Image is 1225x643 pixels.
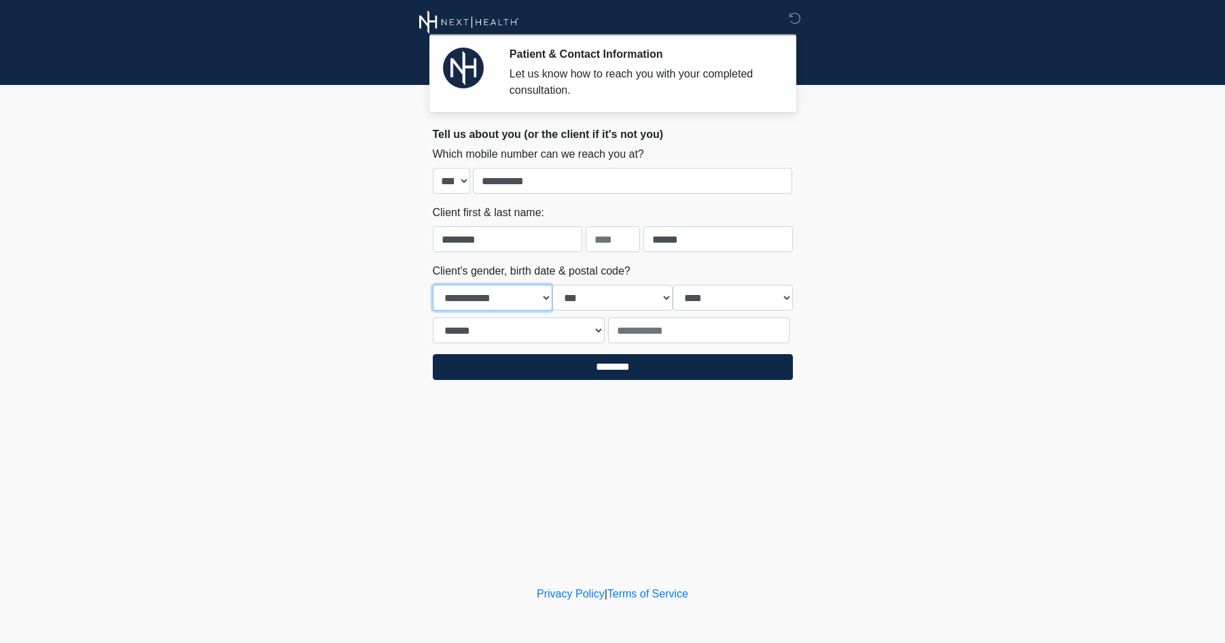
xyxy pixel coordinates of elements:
[607,588,688,599] a: Terms of Service
[605,588,607,599] a: |
[433,146,644,162] label: Which mobile number can we reach you at?
[433,263,631,279] label: Client's gender, birth date & postal code?
[510,48,773,60] h2: Patient & Contact Information
[443,48,484,88] img: Agent Avatar
[537,588,605,599] a: Privacy Policy
[419,10,519,34] img: Next Health Wellness Logo
[510,66,773,99] div: Let us know how to reach you with your completed consultation.
[433,205,545,221] label: Client first & last name:
[433,128,793,141] h2: Tell us about you (or the client if it's not you)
